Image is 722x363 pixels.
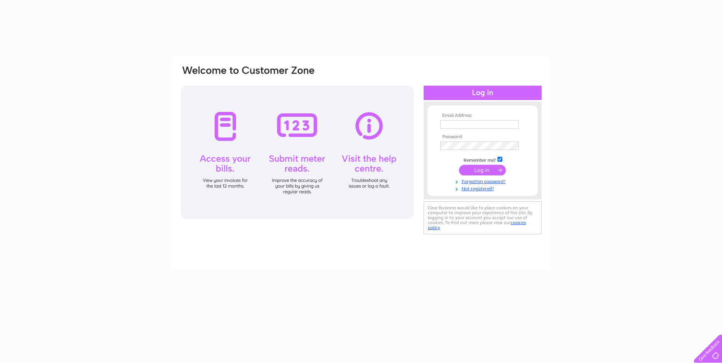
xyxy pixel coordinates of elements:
[459,165,506,175] input: Submit
[440,177,527,185] a: Forgotten password?
[440,185,527,192] a: Not registered?
[424,201,542,234] div: Clear Business would like to place cookies on your computer to improve your experience of the sit...
[428,220,526,230] a: cookies policy
[438,113,527,118] th: Email Address:
[438,156,527,163] td: Remember me?
[438,134,527,140] th: Password:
